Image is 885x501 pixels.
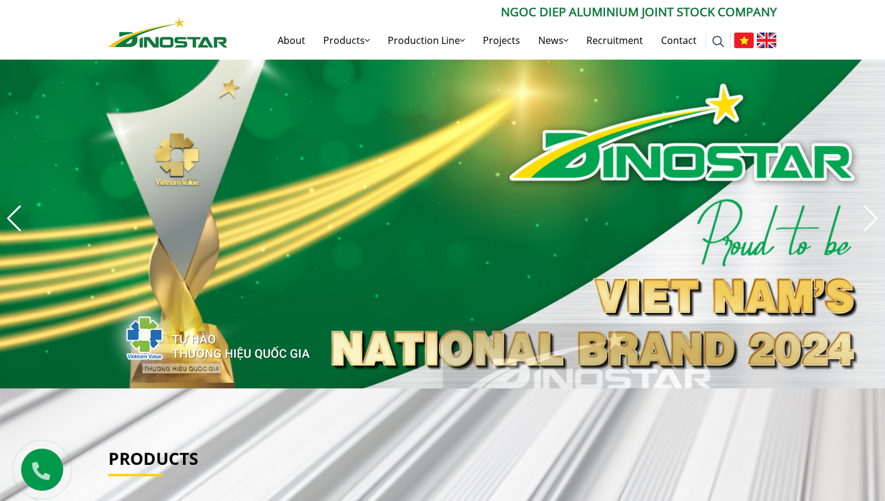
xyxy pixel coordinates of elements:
[108,15,228,47] a: Nhôm Dinostar
[314,21,379,60] a: Products
[757,33,777,48] img: English
[269,21,314,60] a: About
[474,21,529,60] a: Projects
[734,33,754,48] img: Tiếng Việt
[108,447,198,470] a: Products
[712,36,724,48] img: search
[90,294,312,376] img: thqg
[652,21,706,60] a: Contact
[577,21,652,60] a: Recruitment
[228,3,777,21] p: Ngoc Diep Aluminium Joint Stock Company
[108,17,228,48] img: Nhôm Dinostar
[379,21,474,60] a: Production Line
[529,21,577,60] a: News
